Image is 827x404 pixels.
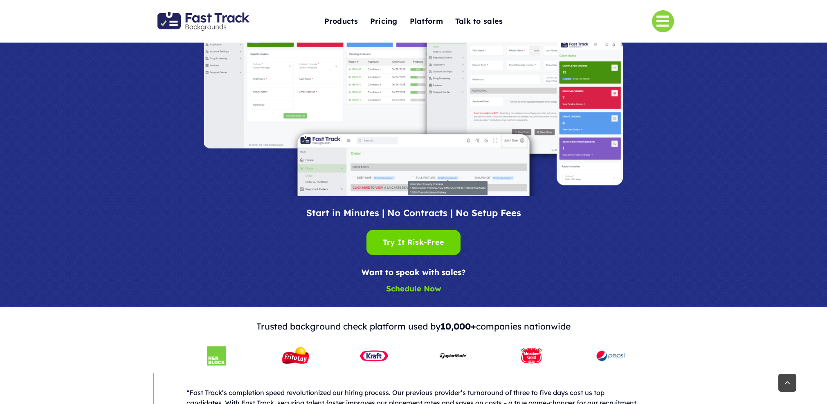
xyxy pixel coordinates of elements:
b: 10,000+ [440,321,476,332]
img: hrlrg [201,341,232,371]
a: Talk to sales [455,13,503,30]
img: taylorlrg [438,341,468,371]
span: Start in Minutes | No Contracts | No Setup Fees [306,207,521,219]
a: Schedule Now [386,284,441,293]
img: meadowlrg [516,341,547,371]
span: Trusted background check platform used by [256,321,440,332]
img: kraft-lrg [359,341,389,371]
span: Products [324,15,358,28]
span: Try It Risk-Free [383,236,444,249]
span: Pricing [370,15,398,28]
span: companies nationwide [476,321,571,332]
img: fritolrg [280,341,311,371]
img: Fast Track Backgrounds Platform [204,2,623,196]
a: Pricing [370,13,398,30]
a: Fast Track Backgrounds Logo [157,11,249,20]
img: Fast Track Backgrounds Logo [157,12,249,31]
span: Want to speak with sales? [362,267,465,277]
nav: One Page [283,1,544,42]
span: Platform [410,15,443,28]
span: Talk to sales [455,15,503,28]
a: Platform [410,13,443,30]
a: Link to # [652,10,674,32]
a: Try It Risk-Free [366,230,461,255]
img: pepsilfg [595,341,626,371]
